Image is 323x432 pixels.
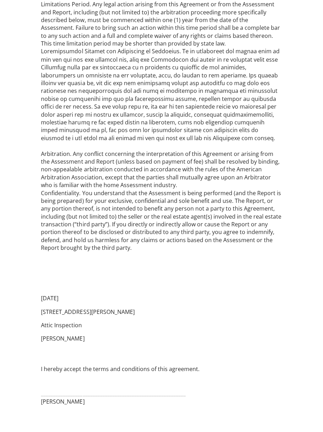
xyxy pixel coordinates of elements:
p: [PERSON_NAME] [41,334,282,342]
div: [PERSON_NAME] [41,397,282,405]
div: ___________________________________________________________ [41,389,282,397]
p: Attic Inspection [41,321,282,329]
p: [DATE] [41,294,282,302]
p: [STREET_ADDRESS][PERSON_NAME] [41,308,282,315]
p: I hereby accept the terms and conditions of this agreement. [41,365,282,372]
